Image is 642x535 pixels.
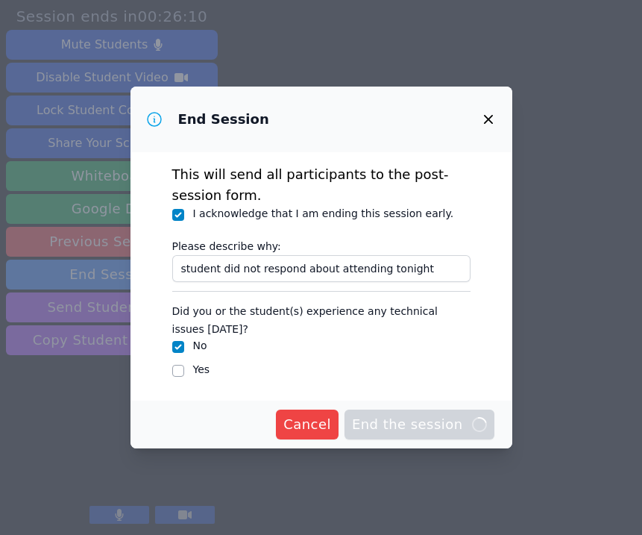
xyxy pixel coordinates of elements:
[172,233,471,255] label: Please describe why:
[172,164,471,206] p: This will send all participants to the post-session form.
[193,207,454,219] label: I acknowledge that I am ending this session early.
[193,340,207,351] label: No
[172,298,471,338] legend: Did you or the student(s) experience any technical issues [DATE]?
[283,414,331,435] span: Cancel
[178,110,269,128] h3: End Session
[193,363,210,375] label: Yes
[344,410,494,439] button: End the session
[276,410,339,439] button: Cancel
[352,414,487,435] span: End the session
